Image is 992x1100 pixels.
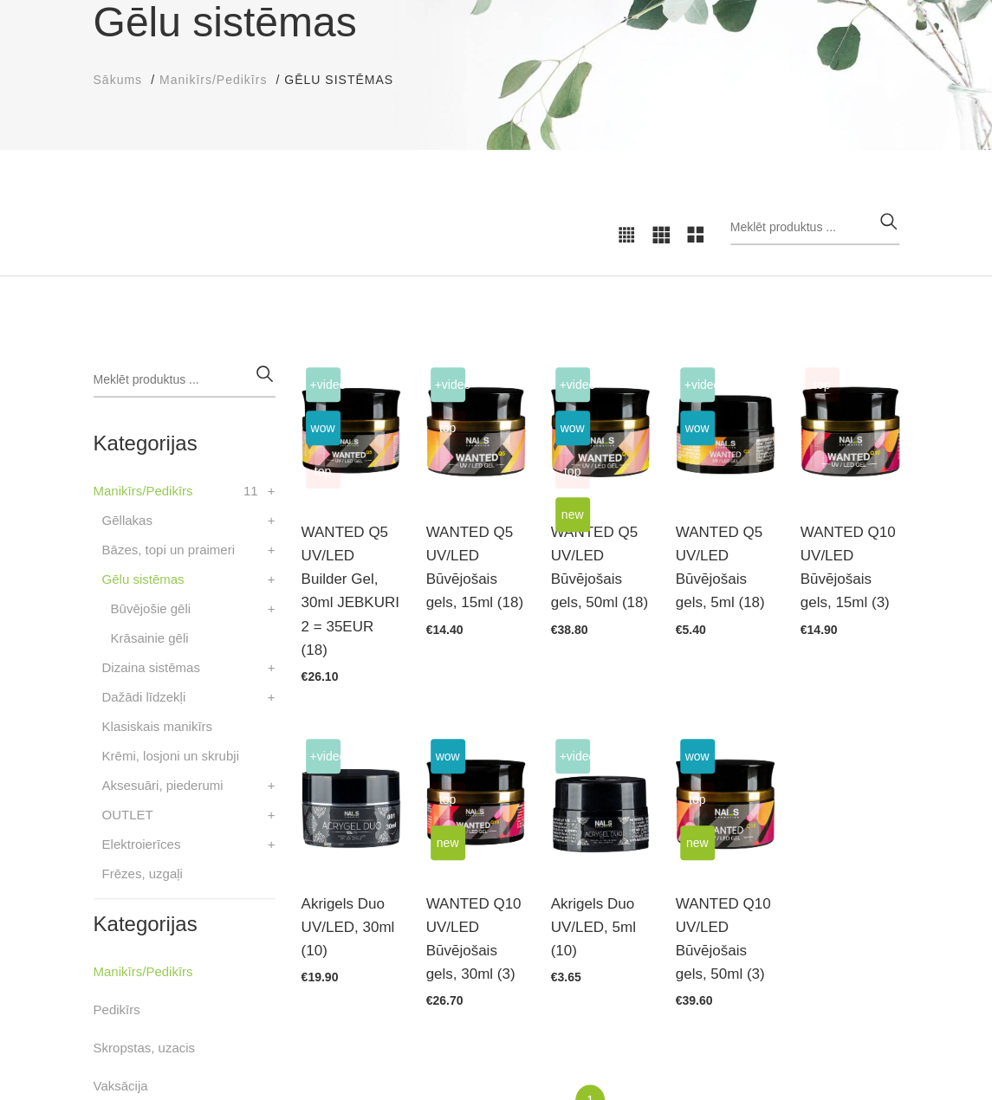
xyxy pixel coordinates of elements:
a: WANTED Q5 UV/LED Būvējošais gels, 50ml (18) [551,521,650,615]
img: Gels WANTED NAILS cosmetics tehniķu komanda ir radījusi gelu, kas ilgi jau ir katra meistara mekl... [801,363,899,499]
a: WANTED Q10 UV/LED Būvējošais gels, 50ml (3) [676,892,775,987]
a: WANTED Q5 UV/LED Būvējošais gels, 5ml (18) [676,521,775,615]
li: Gēlu sistēmas [284,71,411,89]
a: Dizaina sistēmas [102,657,200,678]
a: + [268,687,276,708]
span: 11 [243,481,258,501]
a: Manikīrs/Pedikīrs [159,71,267,89]
a: Pedikīrs [94,1000,140,1020]
img: Gels WANTED NAILS cosmetics tehniķu komanda ir radījusi gelu, kas ilgi jau ir katra meistara mekl... [301,363,400,499]
img: Gels WANTED NAILS cosmetics tehniķu komanda ir radījusi gelu, kas ilgi jau ir katra meistara mekl... [426,363,525,499]
a: Manikīrs/Pedikīrs [94,481,193,501]
a: Vaksācija [94,1076,148,1097]
a: + [268,510,276,531]
a: + [268,569,276,590]
img: Gels WANTED NAILS cosmetics tehniķu komanda ir radījusi gelu, kas ilgi jau ir katra meistara mekl... [676,734,775,870]
a: Gēllakas [102,510,152,531]
a: Gēlu sistēmas [102,569,185,590]
span: new [431,825,465,860]
a: Būvējošie gēli [111,599,191,619]
span: top [306,454,340,489]
span: €3.65 [551,970,581,984]
img: Gels WANTED NAILS cosmetics tehniķu komanda ir radījusi gelu, kas ilgi jau ir katra meistara mekl... [676,363,775,499]
span: top [431,411,465,445]
a: Manikīrs/Pedikīrs [94,961,193,982]
a: Frēzes, uzgaļi [102,864,183,884]
span: Sākums [94,73,143,87]
a: Krēmi, losjoni un skrubji [102,746,239,767]
span: €26.70 [426,993,464,1007]
a: Aksesuāri, piederumi [102,775,224,796]
img: Gels WANTED NAILS cosmetics tehniķu komanda ir radījusi gelu, kas ilgi jau ir katra meistara mekl... [426,734,525,870]
span: €39.60 [676,993,713,1007]
span: wow [555,411,590,445]
a: + [268,805,276,825]
a: WANTED Q5 UV/LED Būvējošais gels, 15ml (18) [426,521,525,615]
a: OUTLET [102,805,153,825]
span: €19.90 [301,970,339,984]
img: Kas ir AKRIGELS “DUO GEL” un kādas problēmas tas risina?• Tas apvieno ērti modelējamā akrigela un... [301,734,400,870]
span: +Video [555,367,590,402]
span: wow [431,739,465,773]
a: WANTED Q10 UV/LED Būvējošais gels, 30ml (3) [426,892,525,987]
span: wow [680,739,715,773]
a: WANTED Q10 UV/LED Būvējošais gels, 15ml (3) [801,521,899,615]
span: top [431,782,465,817]
span: top [805,367,840,402]
span: Manikīrs/Pedikīrs [159,73,267,87]
span: €14.40 [426,623,464,637]
span: +Video [680,367,715,402]
a: + [268,540,276,560]
span: top [555,454,590,489]
span: wow [680,411,715,445]
span: €14.90 [801,623,838,637]
a: Sākums [94,71,143,89]
input: Meklēt produktus ... [94,363,276,398]
a: Klasiskais manikīrs [102,716,213,737]
span: new [555,497,590,532]
span: +Video [306,367,340,402]
a: WANTED Q5 UV/LED Builder Gel, 30ml JEBKURI 2 = 35EUR (18) [301,521,400,662]
h2: Kategorijas [94,913,276,935]
span: top [680,782,715,817]
span: +Video [431,367,465,402]
a: + [268,657,276,678]
span: €26.10 [301,670,339,683]
span: €5.40 [676,623,706,637]
span: new [680,825,715,860]
a: + [268,481,276,501]
span: €38.80 [551,623,588,637]
img: Kas ir AKRIGELS “DUO GEL” un kādas problēmas tas risina?• Tas apvieno ērti modelējamā akrigela un... [551,734,650,870]
span: +Video [306,739,340,773]
a: Skropstas, uzacis [94,1038,196,1058]
input: Meklēt produktus ... [730,210,899,245]
a: Bāzes, topi un praimeri [102,540,235,560]
a: Akrigels Duo UV/LED, 30ml (10) [301,892,400,963]
a: Krāsainie gēli [111,628,189,649]
a: + [268,775,276,796]
a: Dažādi līdzekļi [102,687,186,708]
a: + [268,834,276,855]
a: Elektroierīces [102,834,181,855]
a: + [268,599,276,619]
a: Akrigels Duo UV/LED, 5ml (10) [551,892,650,963]
span: +Video [555,739,590,773]
span: wow [306,411,340,445]
img: Gels WANTED NAILS cosmetics tehniķu komanda ir radījusi gelu, kas ilgi jau ir katra meistara mekl... [551,363,650,499]
h2: Kategorijas [94,432,276,455]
